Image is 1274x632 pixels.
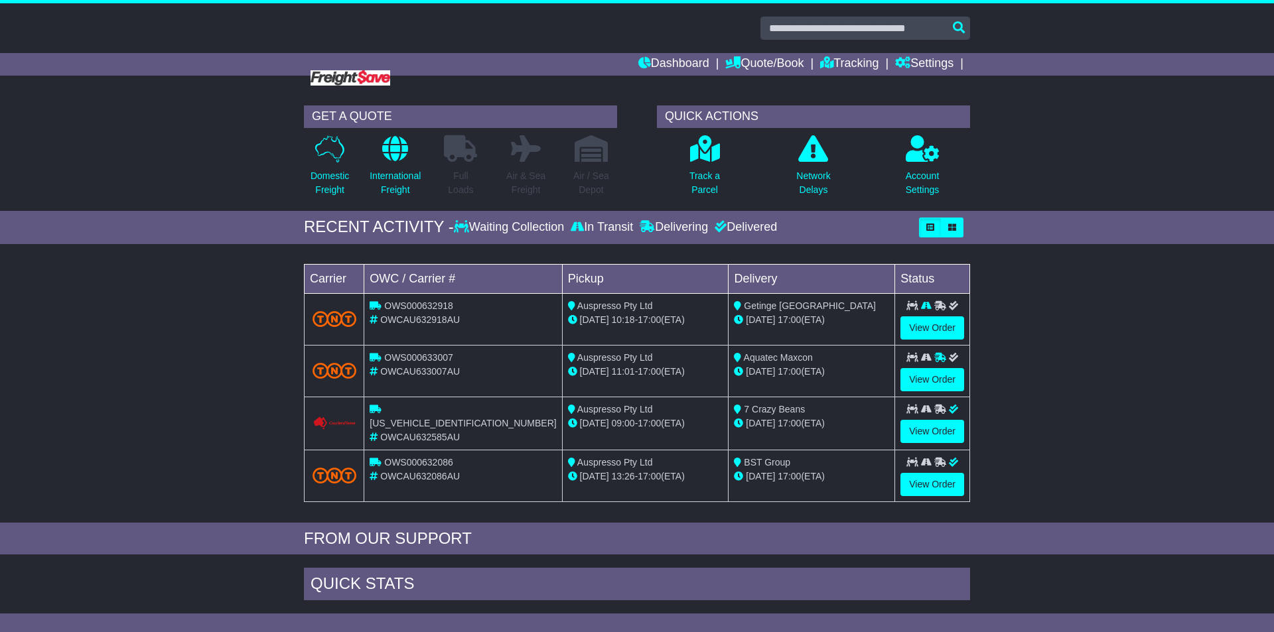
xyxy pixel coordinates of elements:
span: 10:18 [612,314,635,325]
span: 17:00 [778,471,801,481]
span: [DATE] [580,314,609,325]
div: FROM OUR SUPPORT [304,529,970,548]
div: - (ETA) [568,313,723,327]
div: GET A QUOTE [304,105,617,128]
a: Track aParcel [689,135,721,204]
span: 17:00 [638,366,661,377]
td: Pickup [562,264,729,293]
a: Quote/Book [725,53,804,76]
div: - (ETA) [568,365,723,379]
span: Auspresso Pty Ltd [577,352,653,363]
a: View Order [900,473,964,496]
td: Carrier [305,264,364,293]
span: 17:00 [638,471,661,481]
span: 13:26 [612,471,635,481]
span: 17:00 [638,314,661,325]
span: Auspresso Pty Ltd [577,404,653,414]
span: OWS000633007 [384,352,453,363]
span: [DATE] [746,366,775,377]
div: QUICK ACTIONS [657,105,970,128]
p: Domestic Freight [311,169,349,197]
a: InternationalFreight [369,135,421,204]
span: 11:01 [612,366,635,377]
span: 17:00 [778,366,801,377]
div: - (ETA) [568,416,723,430]
a: NetworkDelays [796,135,831,204]
p: Track a Parcel [689,169,720,197]
span: Aquatec Maxcon [744,352,813,363]
td: Delivery [729,264,895,293]
div: RECENT ACTIVITY - [304,218,454,237]
div: (ETA) [734,470,889,483]
p: Network Delays [796,169,830,197]
div: (ETA) [734,416,889,430]
p: Air / Sea Depot [573,169,609,197]
span: [DATE] [746,471,775,481]
span: OWCAU633007AU [380,366,460,377]
div: Delivering [636,220,711,235]
a: Tracking [820,53,879,76]
td: OWC / Carrier # [364,264,562,293]
a: View Order [900,316,964,340]
span: [DATE] [580,418,609,428]
span: 09:00 [612,418,635,428]
img: Couriers_Please.png [313,416,356,430]
span: Getinge [GEOGRAPHIC_DATA] [744,300,876,311]
span: BST Group [744,457,790,468]
a: View Order [900,368,964,391]
a: Dashboard [638,53,709,76]
div: (ETA) [734,365,889,379]
span: [DATE] [580,471,609,481]
a: Settings [895,53,954,76]
span: [DATE] [746,418,775,428]
td: Status [895,264,970,293]
span: 17:00 [638,418,661,428]
img: TNT_Domestic.png [313,468,356,483]
span: OWS000632918 [384,300,453,311]
span: 7 Crazy Beans [744,404,805,414]
span: 17:00 [778,418,801,428]
div: Delivered [711,220,777,235]
span: OWS000632086 [384,457,453,468]
div: (ETA) [734,313,889,327]
p: International Freight [370,169,421,197]
div: In Transit [567,220,636,235]
img: Freight Save [311,70,390,86]
img: TNT_Domestic.png [313,311,356,327]
span: OWCAU632918AU [380,314,460,325]
img: TNT_Domestic.png [313,363,356,379]
p: Account Settings [906,169,940,197]
div: - (ETA) [568,470,723,483]
a: View Order [900,420,964,443]
span: [US_VEHICLE_IDENTIFICATION_NUMBER] [370,418,556,428]
span: [DATE] [580,366,609,377]
div: Waiting Collection [454,220,567,235]
span: [DATE] [746,314,775,325]
a: AccountSettings [905,135,940,204]
a: DomesticFreight [310,135,350,204]
span: Auspresso Pty Ltd [577,300,653,311]
p: Full Loads [444,169,477,197]
span: 17:00 [778,314,801,325]
span: OWCAU632585AU [380,432,460,442]
span: Auspresso Pty Ltd [577,457,653,468]
span: OWCAU632086AU [380,471,460,481]
div: Quick Stats [304,568,970,603]
p: Air & Sea Freight [506,169,545,197]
